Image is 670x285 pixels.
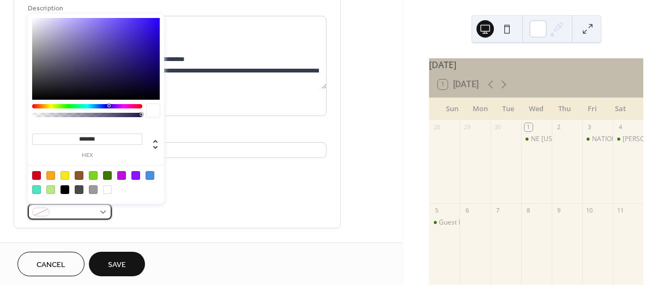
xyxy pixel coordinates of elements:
[103,171,112,180] div: #417505
[75,185,83,194] div: #4A4A4A
[524,207,533,215] div: 8
[550,98,578,120] div: Thu
[61,171,69,180] div: #F8E71C
[37,259,65,271] span: Cancel
[46,171,55,180] div: #F5A623
[586,123,594,131] div: 3
[432,123,440,131] div: 28
[432,207,440,215] div: 5
[17,252,84,276] button: Cancel
[75,171,83,180] div: #8B572A
[117,171,126,180] div: #BD10E0
[131,171,140,180] div: #9013FE
[28,3,324,14] div: Description
[555,123,563,131] div: 2
[429,58,643,71] div: [DATE]
[32,171,41,180] div: #D0021B
[28,129,324,141] div: Location
[494,207,502,215] div: 7
[586,207,594,215] div: 10
[521,135,552,144] div: NE Wyoming Fields of Faith
[463,123,471,131] div: 29
[555,207,563,215] div: 9
[616,123,624,131] div: 4
[32,185,41,194] div: #50E3C2
[578,98,607,120] div: Fri
[522,98,551,120] div: Wed
[616,207,624,215] div: 11
[439,218,620,227] div: Guest Preacher [PERSON_NAME] @ [DEMOGRAPHIC_DATA]
[61,185,69,194] div: #000000
[103,185,112,194] div: #FFFFFF
[466,98,494,120] div: Mon
[582,135,613,144] div: NATIONAL SPEAKER EVENT FOR PASTORS - Helena, MT
[146,171,154,180] div: #4A90E2
[463,207,471,215] div: 6
[531,135,620,144] div: NE [US_STATE] Fields of Faith
[108,259,126,271] span: Save
[32,153,142,159] label: hex
[46,185,55,194] div: #B8E986
[613,135,643,144] div: Hunter's Retreat at Grace Bible- Miles City, MT
[438,98,466,120] div: Sun
[494,123,502,131] div: 30
[89,185,98,194] div: #9B9B9B
[494,98,522,120] div: Tue
[524,123,533,131] div: 1
[89,252,145,276] button: Save
[89,171,98,180] div: #7ED321
[429,218,460,227] div: Guest Preacher Peter Wetendorf @ Valier Baptist Church
[606,98,635,120] div: Sat
[28,241,76,253] span: Date and time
